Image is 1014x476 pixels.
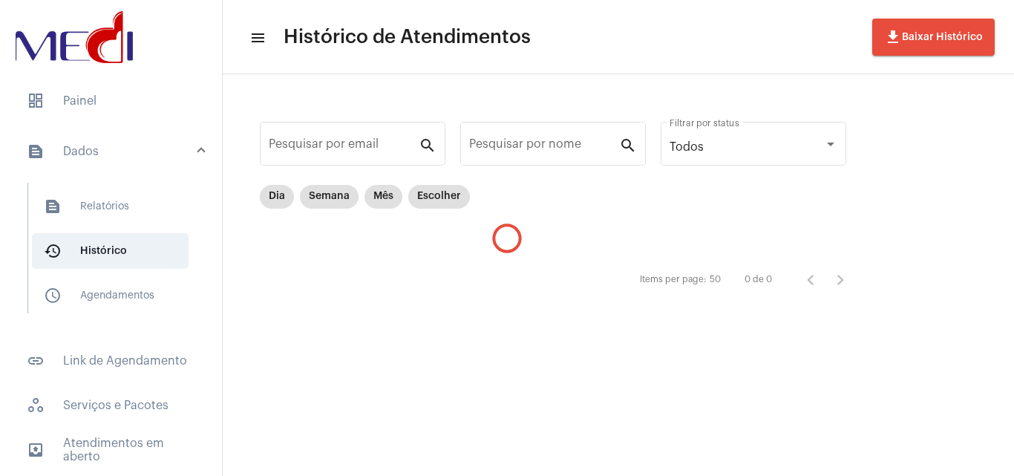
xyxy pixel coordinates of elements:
[32,189,189,224] span: Relatórios
[27,352,45,370] mat-icon: sidenav icon
[884,32,983,42] span: Baixar Histórico
[249,29,264,47] mat-icon: sidenav icon
[884,28,902,46] mat-icon: file_download
[27,397,45,414] span: sidenav icon
[15,343,207,379] span: Link de Agendamento
[9,128,222,175] mat-expansion-panel-header: sidenav iconDados
[27,143,198,160] mat-panel-title: Dados
[640,275,707,284] div: Items per page:
[27,441,45,459] mat-icon: sidenav icon
[745,275,772,284] div: 0 de 0
[44,198,62,215] mat-icon: sidenav icon
[408,185,470,209] mat-chip: Escolher
[300,185,359,209] mat-chip: Semana
[670,141,704,153] span: Todos
[364,185,402,209] mat-chip: Mês
[27,92,45,110] span: sidenav icon
[469,140,619,154] input: Pesquisar por nome
[619,136,637,154] mat-icon: search
[32,233,189,269] span: Histórico
[15,388,207,423] span: Serviços e Pacotes
[9,175,222,334] div: sidenav iconDados
[419,136,436,154] mat-icon: search
[796,265,825,295] button: Página anterior
[15,432,207,468] span: Atendimentos em aberto
[12,7,137,67] img: d3a1b5fa-500b-b90f-5a1c-719c20e9830b.png
[44,287,62,304] mat-icon: sidenav icon
[44,242,62,260] mat-icon: sidenav icon
[260,185,294,209] mat-chip: Dia
[710,275,721,284] div: 50
[15,83,207,119] span: Painel
[284,25,531,49] span: Histórico de Atendimentos
[872,19,995,56] button: Baixar Histórico
[825,265,855,295] button: Próxima página
[32,278,189,313] span: Agendamentos
[27,143,45,160] mat-icon: sidenav icon
[269,140,419,154] input: Pesquisar por email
